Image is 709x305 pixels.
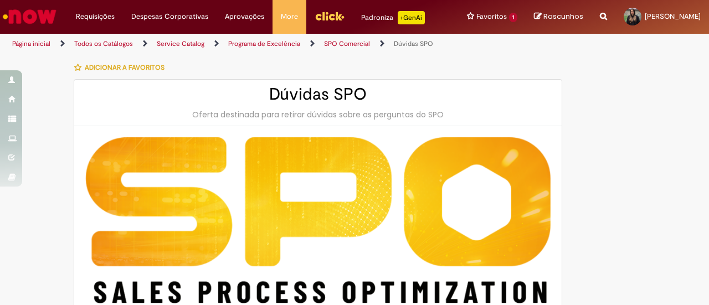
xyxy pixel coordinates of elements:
[324,39,370,48] a: SPO Comercial
[361,11,425,24] div: Padroniza
[398,11,425,24] p: +GenAi
[281,11,298,22] span: More
[645,12,701,21] span: [PERSON_NAME]
[509,13,517,22] span: 1
[85,109,551,120] div: Oferta destinada para retirar dúvidas sobre as perguntas do SPO
[394,39,433,48] a: Dúvidas SPO
[12,39,50,48] a: Página inicial
[85,85,551,104] h2: Dúvidas SPO
[74,39,133,48] a: Todos os Catálogos
[543,11,583,22] span: Rascunhos
[76,11,115,22] span: Requisições
[74,56,171,79] button: Adicionar a Favoritos
[85,137,551,303] img: SPO.pngx
[476,11,507,22] span: Favoritos
[157,39,204,48] a: Service Catalog
[131,11,208,22] span: Despesas Corporativas
[534,12,583,22] a: Rascunhos
[228,39,300,48] a: Programa de Excelência
[315,8,345,24] img: click_logo_yellow_360x200.png
[8,34,464,54] ul: Trilhas de página
[225,11,264,22] span: Aprovações
[1,6,58,28] img: ServiceNow
[85,63,165,72] span: Adicionar a Favoritos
